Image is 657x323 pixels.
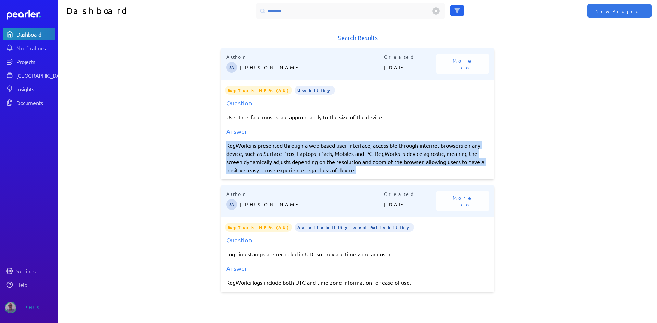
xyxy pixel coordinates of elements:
[3,28,55,40] a: Dashboard
[16,268,55,274] div: Settings
[226,141,489,174] div: RegWorks is presented through a web based user interface, accessible through internet browsers on...
[295,223,414,232] span: Availability and Reliability
[226,278,489,286] div: RegWorks logs include both UTC and time zone information for ease of use.
[226,264,489,273] div: Answer
[16,85,55,92] div: Insights
[3,42,55,54] a: Notifications
[16,31,55,38] div: Dashboard
[295,86,335,95] span: Usability
[19,302,53,313] div: [PERSON_NAME]
[384,53,437,60] p: Created
[225,223,292,232] span: RegTech NFRs (AU)
[226,98,489,107] div: Question
[445,57,481,71] span: More Info
[3,279,55,291] a: Help
[3,299,55,316] a: Jason Riches's photo[PERSON_NAME]
[3,69,55,81] a: [GEOGRAPHIC_DATA]
[3,96,55,109] a: Documents
[226,235,489,244] div: Question
[16,72,67,79] div: [GEOGRAPHIC_DATA]
[16,99,55,106] div: Documents
[16,281,55,288] div: Help
[436,191,489,211] button: More Info
[3,55,55,68] a: Projects
[436,54,489,74] button: More Info
[226,126,489,136] div: Answer
[587,4,652,18] button: New Project
[445,194,481,208] span: More Info
[3,83,55,95] a: Insights
[226,250,489,258] p: Log timestamps are recorded in UTC so they are time zone agnostic
[226,199,237,210] span: Steve Ackermann
[595,8,643,14] span: New Project
[384,60,437,74] p: [DATE]
[226,53,384,60] p: Author
[240,60,384,74] p: [PERSON_NAME]
[7,10,55,20] a: Dashboard
[226,113,489,121] p: User Interface must scale appropriately to the size of the device.
[16,44,55,51] div: Notifications
[5,302,16,313] img: Jason Riches
[226,62,237,73] span: Steve Ackermann
[384,190,437,198] p: Created
[3,265,55,277] a: Settings
[225,86,292,95] span: RegTech NFRs (AU)
[226,190,384,198] p: Author
[240,198,384,211] p: [PERSON_NAME]
[16,58,55,65] div: Projects
[66,3,208,19] h1: Dashboard
[384,198,437,211] p: [DATE]
[221,33,494,42] h1: Search Results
